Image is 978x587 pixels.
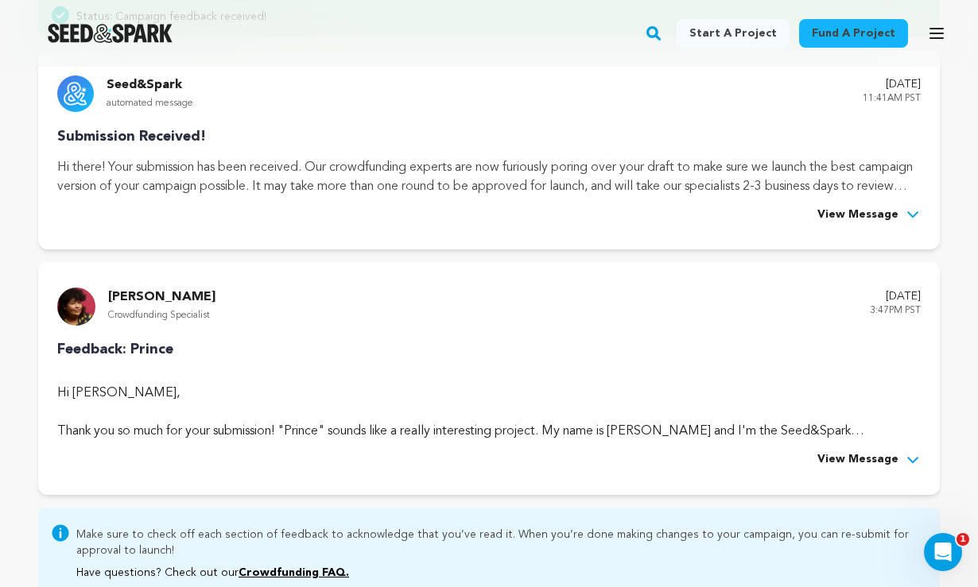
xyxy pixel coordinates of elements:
img: 9732bf93d350c959.jpg [57,288,95,326]
span: View Message [817,206,898,225]
a: Start a project [677,19,790,48]
p: Crowdfunding Specialist [108,307,215,325]
img: Seed&Spark Logo Dark Mode [48,24,173,43]
span: View Message [817,450,898,469]
p: Hi there! Your submission has been received. Our crowdfunding experts are now furiously poring ov... [57,158,921,196]
span: 1 [957,533,969,546]
p: automated message [107,95,193,113]
p: 3:47PM PST [870,302,921,320]
button: View Message [817,206,921,225]
button: View Message [817,450,921,469]
p: [DATE] [870,288,921,307]
a: Fund a project [799,19,908,48]
p: 11:41AM PST [863,90,921,108]
p: [DATE] [863,75,921,95]
iframe: Intercom live chat [924,533,962,571]
div: Hi [PERSON_NAME], Thank you so much for your submission! "Prince" sounds like a really interestin... [57,384,921,441]
p: Feedback: Prince [57,338,921,361]
p: Seed&Spark [107,75,193,95]
a: Crowdfunding FAQ. [239,567,349,578]
a: Seed&Spark Homepage [48,24,173,43]
p: Have questions? Check out our [76,565,927,581]
p: [PERSON_NAME] [108,288,215,307]
p: Submission Received! [57,126,921,149]
p: Make sure to check off each section of feedback to acknowledge that you’ve read it. When you’re d... [76,523,927,558]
